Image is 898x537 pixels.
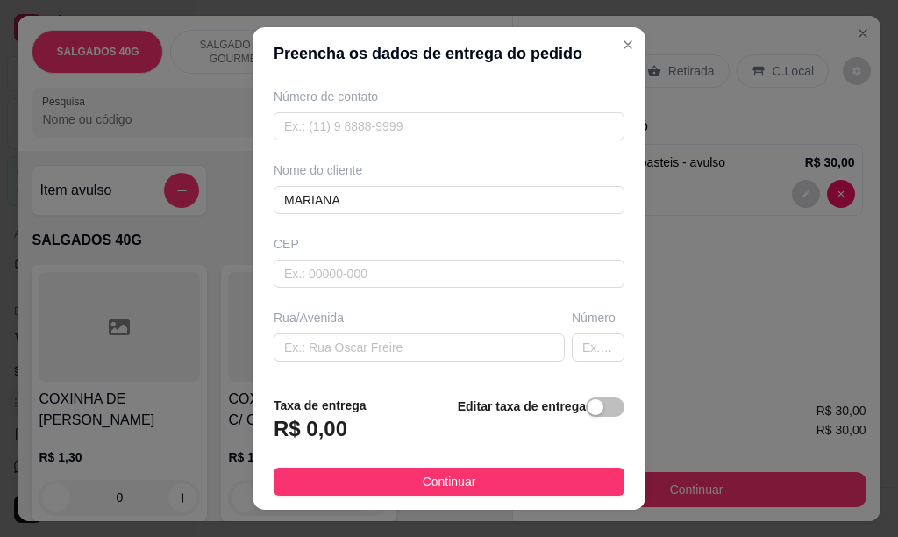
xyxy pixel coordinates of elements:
button: Close [614,31,642,59]
h3: R$ 0,00 [274,415,347,443]
div: CEP [274,235,624,253]
span: Continuar [423,472,476,491]
button: Continuar [274,468,624,496]
div: Nome do cliente [274,161,624,179]
input: Ex.: (11) 9 8888-9999 [274,112,624,140]
strong: Editar taxa de entrega [458,399,586,413]
input: Ex.: 00000-000 [274,260,624,288]
div: Número de contato [274,88,624,105]
input: Ex.: Rua Oscar Freire [274,333,565,362]
input: Ex.: João da Silva [274,186,624,214]
div: Número [572,309,624,326]
strong: Taxa de entrega [274,398,367,412]
div: Rua/Avenida [274,309,565,326]
header: Preencha os dados de entrega do pedido [253,27,645,80]
input: Ex.: 44 [572,333,624,362]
